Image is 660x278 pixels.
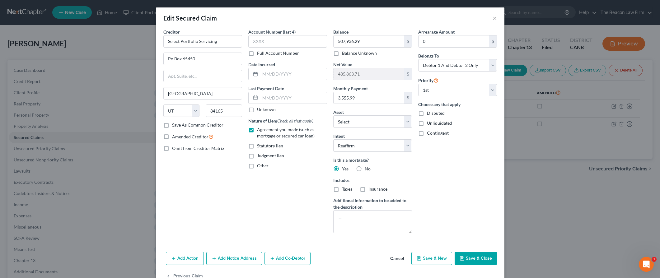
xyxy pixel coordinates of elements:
[333,157,412,163] label: Is this a mortgage?
[257,163,269,168] span: Other
[365,166,371,171] span: No
[248,61,275,68] label: Date Incurred
[166,252,204,265] button: Add Action
[427,120,452,126] span: Unliquidated
[276,118,313,123] span: (Check all that apply)
[257,153,284,158] span: Judgment lien
[404,92,412,104] div: $
[257,143,283,148] span: Statutory lien
[333,61,352,68] label: Net Value
[163,14,217,22] div: Edit Secured Claim
[418,29,455,35] label: Arrearage Amount
[333,29,349,35] label: Balance
[342,166,349,171] span: Yes
[418,101,497,108] label: Choose any that apply
[206,104,242,117] input: Enter zip...
[455,252,497,265] button: Save & Close
[342,50,377,56] label: Balance Unknown
[260,68,327,80] input: MM/DD/YYYY
[164,70,242,82] input: Apt, Suite, etc...
[257,106,276,113] label: Unknown
[172,134,208,139] span: Amended Creditor
[333,109,344,115] span: Asset
[333,197,412,210] label: Additional information to be added to the description
[164,53,242,65] input: Enter address...
[404,68,412,80] div: $
[411,252,452,265] button: Save & New
[493,14,497,22] button: ×
[163,29,180,35] span: Creditor
[368,186,387,192] span: Insurance
[652,257,657,262] span: 1
[163,35,242,48] input: Search creditor by name...
[427,130,449,136] span: Contingent
[404,35,412,47] div: $
[248,85,284,92] label: Last Payment Date
[248,29,296,35] label: Account Number (last 4)
[419,35,489,47] input: 0.00
[333,133,345,139] label: Intent
[172,122,223,128] label: Save As Common Creditor
[334,35,404,47] input: 0.00
[333,177,412,183] label: Includes
[385,253,409,265] button: Cancel
[260,92,327,104] input: MM/DD/YYYY
[257,50,299,56] label: Full Account Number
[489,35,497,47] div: $
[639,257,654,272] iframe: Intercom live chat
[418,76,438,84] label: Priority
[333,85,368,92] label: Monthly Payment
[257,127,315,138] span: Agreement you made (such as mortgage or secured car loan)
[427,110,445,116] span: Disputed
[248,118,313,124] label: Nature of Lien
[206,252,262,265] button: Add Notice Address
[164,87,242,99] input: Enter city...
[334,92,404,104] input: 0.00
[248,35,327,48] input: XXXX
[334,68,404,80] input: 0.00
[264,252,311,265] button: Add Co-Debtor
[418,53,439,58] span: Belongs To
[342,186,352,192] span: Taxes
[172,146,224,151] span: Omit from Creditor Matrix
